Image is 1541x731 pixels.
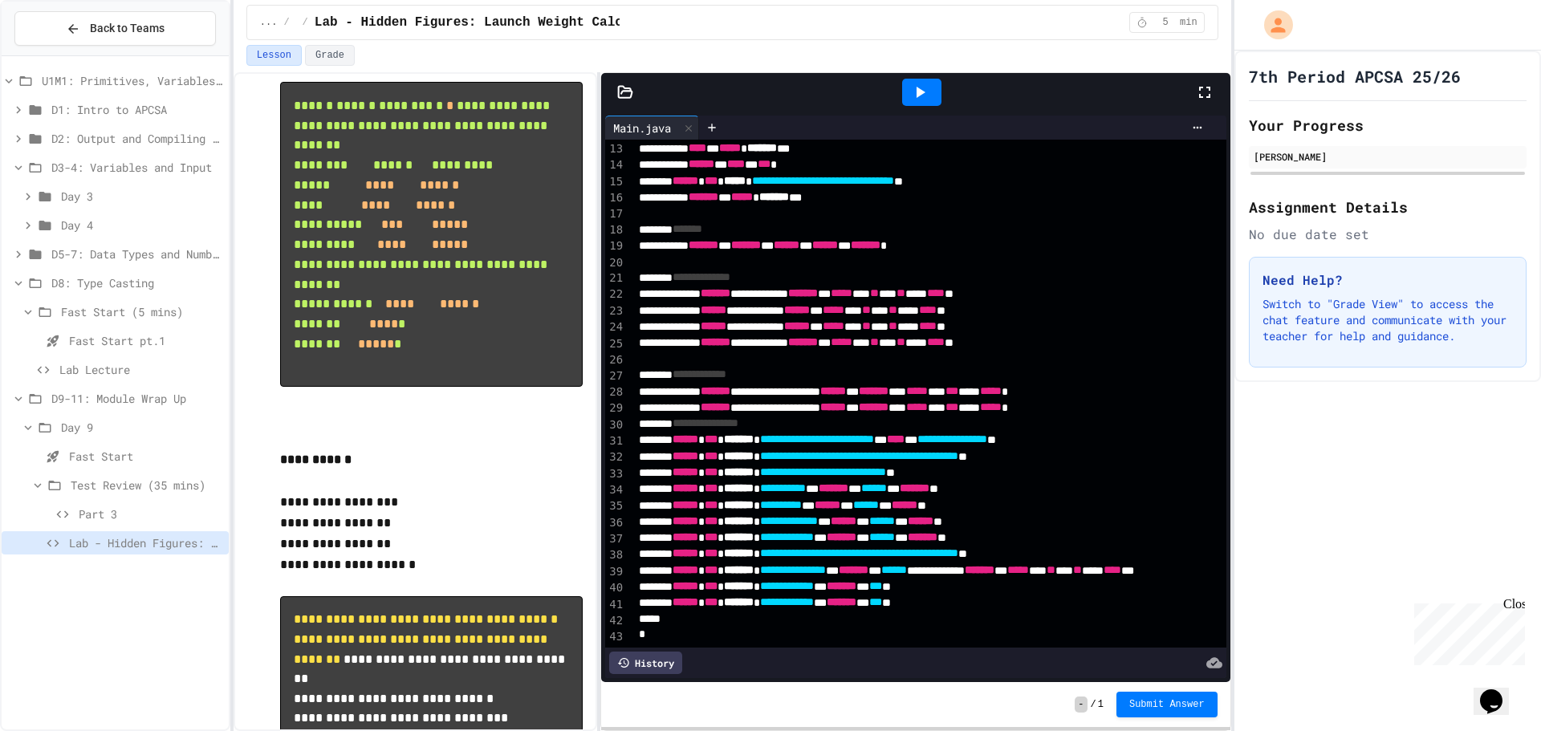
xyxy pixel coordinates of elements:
button: Lesson [246,45,302,66]
span: D2: Output and Compiling Code [51,130,222,147]
h2: Assignment Details [1249,196,1527,218]
span: D8: Type Casting [51,274,222,291]
div: 35 [605,498,625,514]
span: D5-7: Data Types and Number Calculations [51,246,222,262]
div: 17 [605,206,625,222]
div: 36 [605,515,625,531]
div: Chat with us now!Close [6,6,111,102]
div: 31 [605,433,625,449]
div: History [609,652,682,674]
span: Lab Lecture [59,361,222,378]
div: No due date set [1249,225,1527,244]
div: 40 [605,580,625,596]
div: 32 [605,449,625,465]
div: 16 [605,190,625,206]
button: Grade [305,45,355,66]
span: Back to Teams [90,20,165,37]
div: 21 [605,270,625,286]
span: 5 [1153,16,1178,29]
div: 15 [605,174,625,190]
div: 25 [605,336,625,352]
div: 39 [605,564,625,580]
span: Lab - Hidden Figures: Launch Weight Calculator [315,13,669,32]
div: 22 [605,286,625,303]
span: ... [260,16,278,29]
div: 28 [605,384,625,400]
div: 34 [605,482,625,498]
h2: Your Progress [1249,114,1527,136]
div: 30 [605,417,625,433]
button: Submit Answer [1116,692,1218,717]
div: 43 [605,629,625,645]
div: 13 [605,141,625,157]
div: 33 [605,466,625,482]
p: Switch to "Grade View" to access the chat feature and communicate with your teacher for help and ... [1262,296,1513,344]
div: 24 [605,319,625,335]
div: Main.java [605,116,699,140]
span: D3-4: Variables and Input [51,159,222,176]
div: 19 [605,238,625,254]
div: 27 [605,368,625,384]
span: / [1091,698,1096,711]
iframe: chat widget [1408,597,1525,665]
div: 20 [605,255,625,271]
div: 37 [605,531,625,547]
span: - [1075,696,1087,713]
span: D1: Intro to APCSA [51,101,222,118]
div: 18 [605,222,625,238]
span: min [1180,16,1197,29]
button: Back to Teams [14,11,216,46]
span: U1M1: Primitives, Variables, Basic I/O [42,72,222,89]
div: 14 [605,157,625,173]
span: D9-11: Module Wrap Up [51,390,222,407]
div: 42 [605,613,625,629]
span: Day 9 [61,419,222,436]
div: 26 [605,352,625,368]
span: Day 4 [61,217,222,234]
h1: 7th Period APCSA 25/26 [1249,65,1461,87]
span: / [303,16,308,29]
div: 38 [605,547,625,563]
span: Test Review (35 mins) [71,477,222,493]
span: Day 3 [61,188,222,205]
div: My Account [1247,6,1297,43]
span: 1 [1098,698,1104,711]
span: Fast Start pt.1 [69,332,222,349]
div: 29 [605,400,625,416]
div: Main.java [605,120,679,136]
div: 41 [605,597,625,613]
span: Submit Answer [1129,698,1205,711]
iframe: chat widget [1474,667,1525,715]
span: / [283,16,289,29]
span: Fast Start (5 mins) [61,303,222,320]
span: Lab - Hidden Figures: Launch Weight Calculator [69,534,222,551]
span: Fast Start [69,448,222,465]
div: 23 [605,303,625,319]
span: Part 3 [79,506,222,522]
div: [PERSON_NAME] [1254,149,1522,164]
h3: Need Help? [1262,270,1513,290]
